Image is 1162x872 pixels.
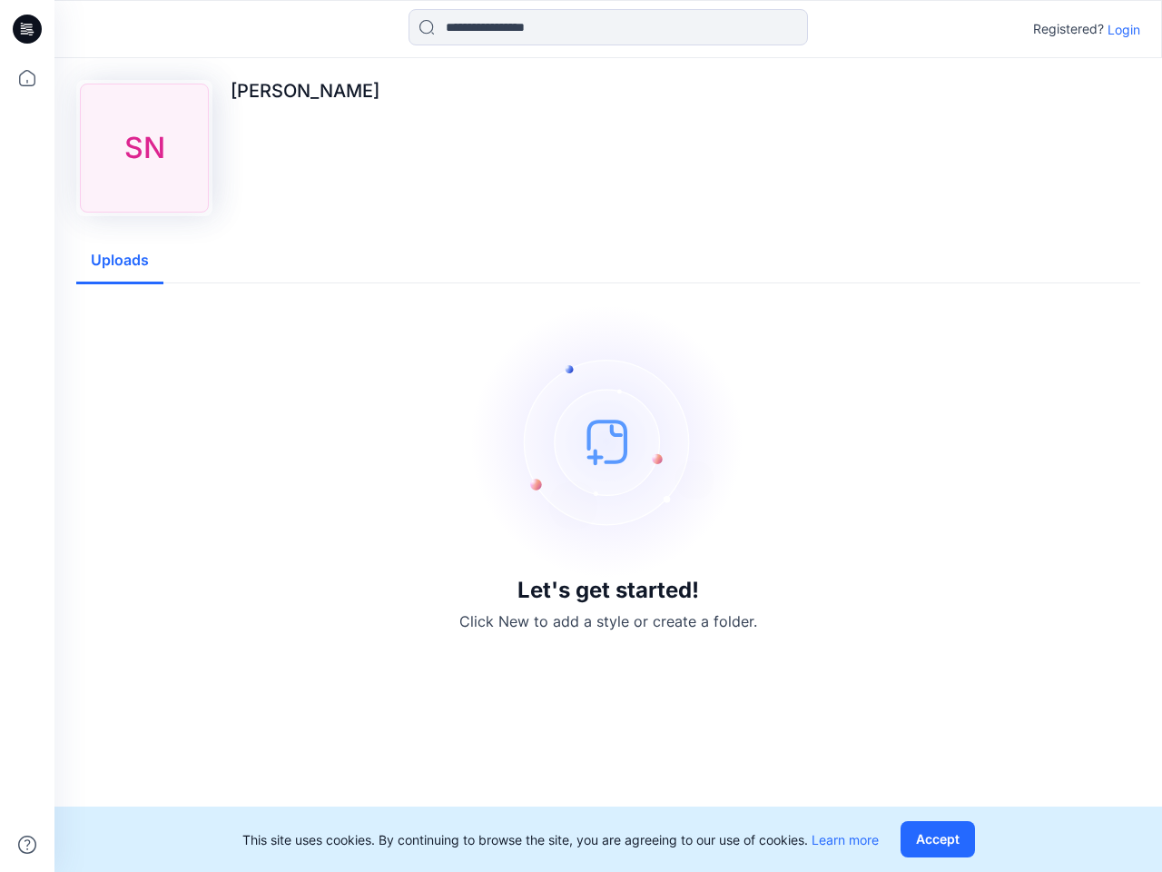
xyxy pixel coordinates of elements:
[812,832,879,847] a: Learn more
[901,821,975,857] button: Accept
[242,830,879,849] p: This site uses cookies. By continuing to browse the site, you are agreeing to our use of cookies.
[231,80,379,102] p: [PERSON_NAME]
[76,238,163,284] button: Uploads
[1108,20,1140,39] p: Login
[1033,18,1104,40] p: Registered?
[517,578,699,603] h3: Let's get started!
[472,305,744,578] img: empty-state-image.svg
[459,610,757,632] p: Click New to add a style or create a folder.
[80,84,209,213] div: SN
